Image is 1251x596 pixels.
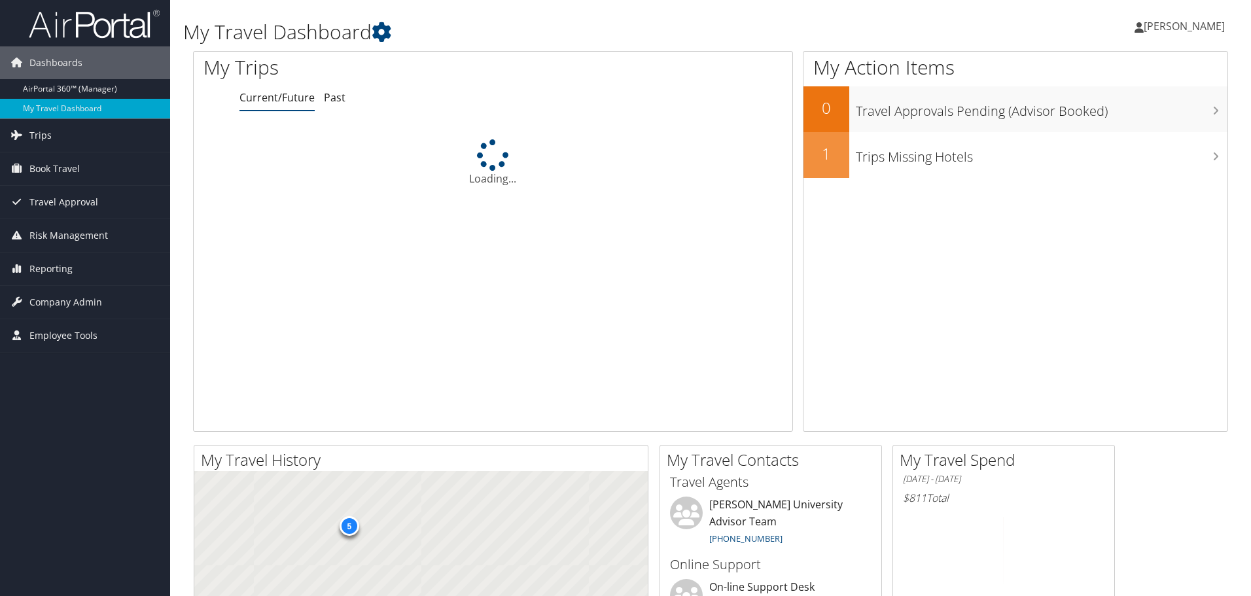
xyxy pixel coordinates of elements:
h2: My Travel Contacts [667,449,881,471]
span: Company Admin [29,286,102,319]
a: Past [324,90,345,105]
a: 1Trips Missing Hotels [803,132,1227,178]
h2: 1 [803,143,849,165]
a: [PERSON_NAME] [1135,7,1238,46]
a: [PHONE_NUMBER] [709,533,783,544]
div: 5 [339,516,359,536]
a: 0Travel Approvals Pending (Advisor Booked) [803,86,1227,132]
h6: Total [903,491,1104,505]
span: Trips [29,119,52,152]
a: Current/Future [239,90,315,105]
h6: [DATE] - [DATE] [903,473,1104,485]
span: Book Travel [29,152,80,185]
h1: My Travel Dashboard [183,18,887,46]
h2: 0 [803,97,849,119]
h2: My Travel Spend [900,449,1114,471]
li: [PERSON_NAME] University Advisor Team [663,497,878,550]
h3: Online Support [670,555,872,574]
h3: Travel Agents [670,473,872,491]
h3: Travel Approvals Pending (Advisor Booked) [856,96,1227,120]
h3: Trips Missing Hotels [856,141,1227,166]
h1: My Trips [203,54,533,81]
h2: My Travel History [201,449,648,471]
h1: My Action Items [803,54,1227,81]
span: Employee Tools [29,319,97,352]
span: Risk Management [29,219,108,252]
span: [PERSON_NAME] [1144,19,1225,33]
div: Loading... [194,139,792,186]
span: Dashboards [29,46,82,79]
span: Travel Approval [29,186,98,219]
img: airportal-logo.png [29,9,160,39]
span: $811 [903,491,926,505]
span: Reporting [29,253,73,285]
